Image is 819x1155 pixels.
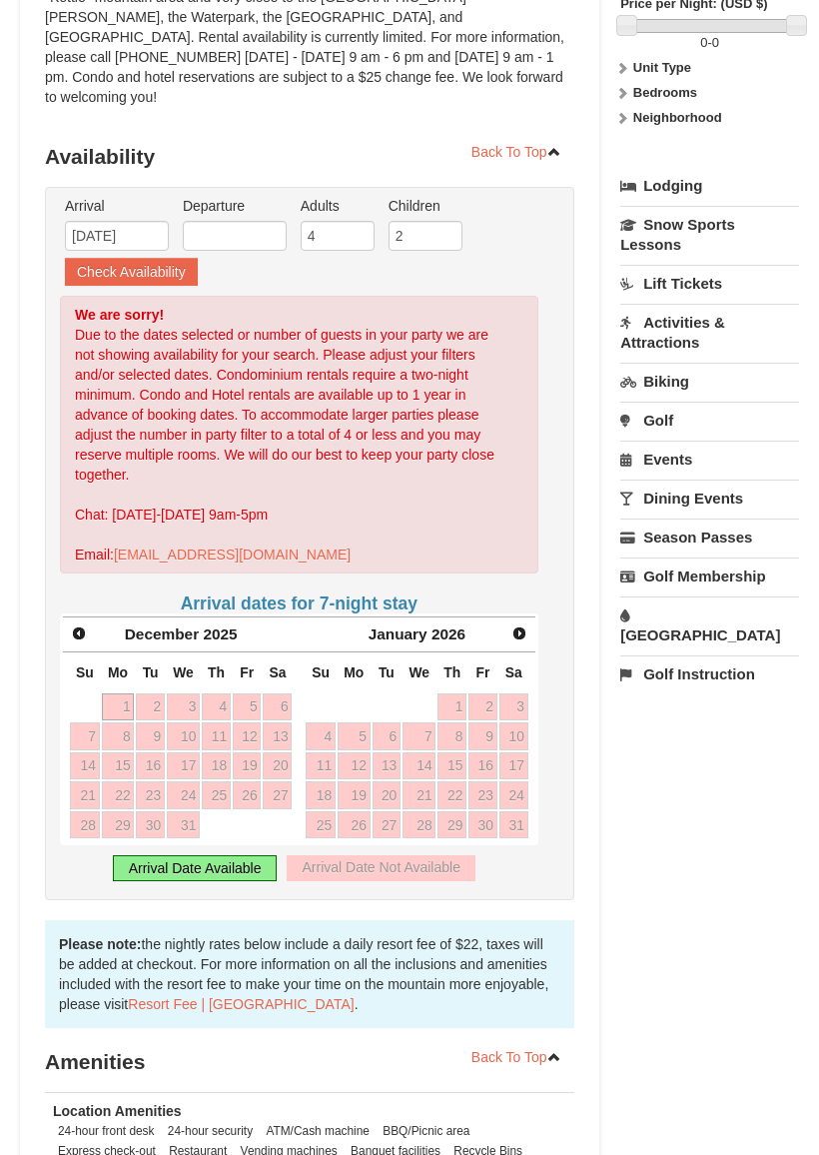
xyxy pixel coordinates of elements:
a: Snow Sports Lessons [620,206,799,263]
span: Monday [344,664,364,680]
a: 28 [70,811,100,839]
a: 25 [306,811,336,839]
span: Next [511,625,527,641]
a: 21 [70,781,100,809]
a: 7 [70,722,100,750]
a: 22 [437,781,466,809]
a: 26 [338,811,371,839]
a: 23 [136,781,164,809]
span: January [369,625,427,642]
span: Wednesday [173,664,194,680]
a: 24 [167,781,200,809]
a: 30 [136,811,164,839]
a: Resort Fee | [GEOGRAPHIC_DATA] [128,996,354,1012]
a: 31 [167,811,200,839]
a: 14 [70,752,100,780]
a: 23 [468,781,496,809]
span: Friday [240,664,254,680]
a: 5 [233,693,261,721]
a: 14 [403,752,435,780]
a: 16 [136,752,164,780]
a: 7 [403,722,435,750]
button: Check Availability [65,258,198,286]
a: 27 [263,781,292,809]
div: Arrival Date Available [113,855,278,881]
a: Biking [620,363,799,400]
a: 6 [373,722,401,750]
a: [GEOGRAPHIC_DATA] [620,596,799,653]
h3: Amenities [45,1042,574,1082]
span: Sunday [76,664,94,680]
a: 2 [468,693,496,721]
a: 18 [306,781,336,809]
a: 29 [102,811,135,839]
strong: Neighborhood [633,110,722,125]
a: 10 [499,722,528,750]
li: 24-hour front desk [53,1121,160,1141]
a: 8 [437,722,466,750]
span: Tuesday [143,664,159,680]
a: 5 [338,722,371,750]
label: Adults [301,196,375,216]
strong: Unit Type [633,60,691,75]
label: Arrival [65,196,169,216]
span: Saturday [505,664,522,680]
a: 1 [437,693,466,721]
strong: Please note: [59,936,141,952]
a: 20 [373,781,401,809]
a: Back To Top [458,1042,574,1072]
a: 15 [437,752,466,780]
a: 15 [102,752,135,780]
a: 12 [338,752,371,780]
a: 1 [102,693,135,721]
strong: We are sorry! [75,307,164,323]
a: 17 [499,752,528,780]
a: 13 [263,722,292,750]
a: 22 [102,781,135,809]
a: Golf Membership [620,558,799,594]
a: 4 [202,693,231,721]
a: Back To Top [458,137,574,167]
a: 9 [468,722,496,750]
li: BBQ/Picnic area [378,1121,474,1141]
a: 6 [263,693,292,721]
a: 29 [437,811,466,839]
a: 10 [167,722,200,750]
a: Prev [65,619,93,647]
a: 25 [202,781,231,809]
a: 24 [499,781,528,809]
h4: Arrival dates for 7-night stay [60,593,538,613]
a: 12 [233,722,261,750]
a: 31 [499,811,528,839]
span: 2025 [203,625,237,642]
a: Lodging [620,168,799,204]
a: Season Passes [620,519,799,556]
span: Monday [108,664,128,680]
span: Wednesday [409,664,429,680]
a: 11 [306,752,336,780]
a: 11 [202,722,231,750]
span: Tuesday [379,664,395,680]
h3: Availability [45,137,574,177]
div: Arrival Date Not Available [287,855,474,881]
a: 2 [136,693,164,721]
a: 4 [306,722,336,750]
li: ATM/Cash machine [261,1121,375,1141]
span: 0 [712,35,719,50]
span: Friday [476,664,490,680]
a: 9 [136,722,164,750]
a: Events [620,441,799,478]
span: Prev [71,625,87,641]
span: Saturday [269,664,286,680]
a: 13 [373,752,401,780]
a: 27 [373,811,401,839]
strong: Bedrooms [633,85,697,100]
a: 8 [102,722,135,750]
strong: Location Amenities [53,1103,182,1119]
li: 24-hour security [163,1121,258,1141]
div: Due to the dates selected or number of guests in your party we are not showing availability for y... [60,296,538,574]
span: 2026 [431,625,465,642]
label: - [620,33,799,53]
a: 18 [202,752,231,780]
a: 30 [468,811,496,839]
